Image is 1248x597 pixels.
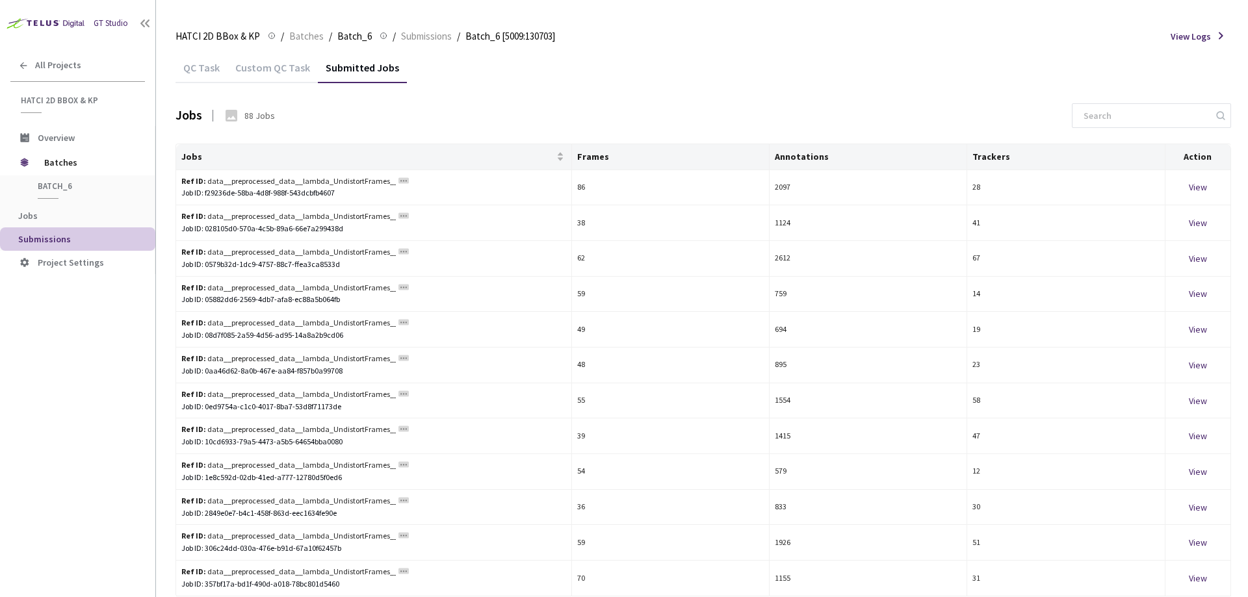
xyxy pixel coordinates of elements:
div: View [1171,500,1225,514]
div: Job ID: 028105d0-570a-4c5b-89a6-66e7a299438d [181,223,566,235]
td: 759 [770,277,967,312]
td: 694 [770,312,967,348]
div: View [1171,180,1225,194]
td: 1155 [770,561,967,596]
div: Job ID: 08d7f085-2a59-4d56-ad95-14a8a2b9cd06 [181,329,566,342]
li: / [457,29,460,44]
span: Jobs [181,151,554,162]
td: 19 [967,312,1165,348]
td: 67 [967,241,1165,277]
div: Job ID: 0579b32d-1dc9-4757-88c7-ffea3ca8533d [181,259,566,271]
th: Jobs [176,144,572,170]
span: Submissions [401,29,452,44]
div: View [1171,394,1225,408]
div: View [1171,464,1225,479]
td: 62 [572,241,770,277]
th: Trackers [967,144,1165,170]
span: HATCI 2D BBox & KP [175,29,260,44]
span: Overview [38,132,75,144]
td: 41 [967,205,1165,241]
div: Jobs [175,106,202,125]
div: data__preprocessed_data__lambda_UndistortFrames__20250414_113911/ [181,353,396,365]
div: data__preprocessed_data__lambda_UndistortFrames__20250331_130947/ [181,495,396,507]
th: Frames [572,144,770,170]
div: View [1171,216,1225,230]
span: HATCI 2D BBox & KP [21,95,137,106]
div: Job ID: f29236de-58ba-4d8f-988f-543dcbfb4607 [181,187,566,199]
div: data__preprocessed_data__lambda_UndistortFrames__20250408_141127/ [181,566,396,578]
span: Submissions [18,233,71,245]
div: Job ID: 05882dd6-2569-4db7-afa8-ec88a5b064fb [181,294,566,306]
td: 1926 [770,525,967,561]
td: 49 [572,312,770,348]
div: data__preprocessed_data__lambda_UndistortFrames__20250404_153219/ [181,317,396,329]
span: All Projects [35,60,81,71]
div: View [1171,571,1225,585]
div: Job ID: 2849e0e7-b4c1-458f-863d-eec1634fe90e [181,507,566,520]
td: 1124 [770,205,967,241]
td: 70 [572,561,770,596]
td: 59 [572,525,770,561]
td: 48 [572,348,770,383]
div: data__preprocessed_data__lambda_UndistortFrames__20250407_125832/ [181,530,396,542]
td: 51 [967,525,1165,561]
b: Ref ID: [181,389,206,399]
td: 47 [967,418,1165,454]
b: Ref ID: [181,176,206,186]
span: Batch_6 [337,29,372,44]
div: Job ID: 0aa46d62-8a0b-467e-aa84-f857b0a99708 [181,365,566,377]
td: 36 [572,490,770,526]
a: Submissions [398,29,454,43]
div: Job ID: 306c24dd-030a-476e-b91d-67a10f62457b [181,542,566,555]
b: Ref ID: [181,496,206,505]
span: View Logs [1171,30,1211,43]
div: Job ID: 1e8c592d-02db-41ed-a777-12780d5f0ed6 [181,472,566,484]
div: View [1171,322,1225,337]
li: / [393,29,396,44]
td: 54 [572,454,770,490]
div: View [1171,429,1225,443]
td: 2097 [770,170,967,206]
td: 579 [770,454,967,490]
div: QC Task [175,61,227,83]
div: data__preprocessed_data__lambda_UndistortFrames__20250408_134453/ [181,424,396,436]
div: Job ID: 10cd6933-79a5-4473-a5b5-64654bba0080 [181,436,566,448]
div: data__preprocessed_data__lambda_UndistortFrames__20250403_155312/ [181,246,396,259]
li: / [329,29,332,44]
span: Jobs [18,210,38,222]
div: Job ID: 357bf17a-bd1f-490d-a018-78bc801d5460 [181,578,566,591]
td: 2612 [770,241,967,277]
td: 31 [967,561,1165,596]
td: 30 [967,490,1165,526]
td: 58 [967,383,1165,419]
b: Ref ID: [181,353,206,363]
td: 23 [967,348,1165,383]
div: View [1171,286,1225,301]
td: 1554 [770,383,967,419]
th: Action [1165,144,1231,170]
td: 86 [572,170,770,206]
b: Ref ID: [181,460,206,470]
td: 59 [572,277,770,312]
span: Batch_6 [38,181,134,192]
td: 12 [967,454,1165,490]
b: Ref ID: [181,318,206,327]
b: Ref ID: [181,247,206,257]
b: Ref ID: [181,424,206,434]
input: Search [1076,104,1214,127]
div: data__preprocessed_data__lambda_UndistortFrames__20250331_123633/ [181,282,396,294]
td: 1415 [770,418,967,454]
b: Ref ID: [181,531,206,540]
b: Ref ID: [181,211,206,221]
th: Annotations [770,144,967,170]
div: View [1171,251,1225,266]
td: 833 [770,490,967,526]
a: Batches [287,29,326,43]
td: 55 [572,383,770,419]
div: Custom QC Task [227,61,318,83]
td: 14 [967,277,1165,312]
li: / [281,29,284,44]
td: 895 [770,348,967,383]
td: 28 [967,170,1165,206]
div: View [1171,535,1225,550]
